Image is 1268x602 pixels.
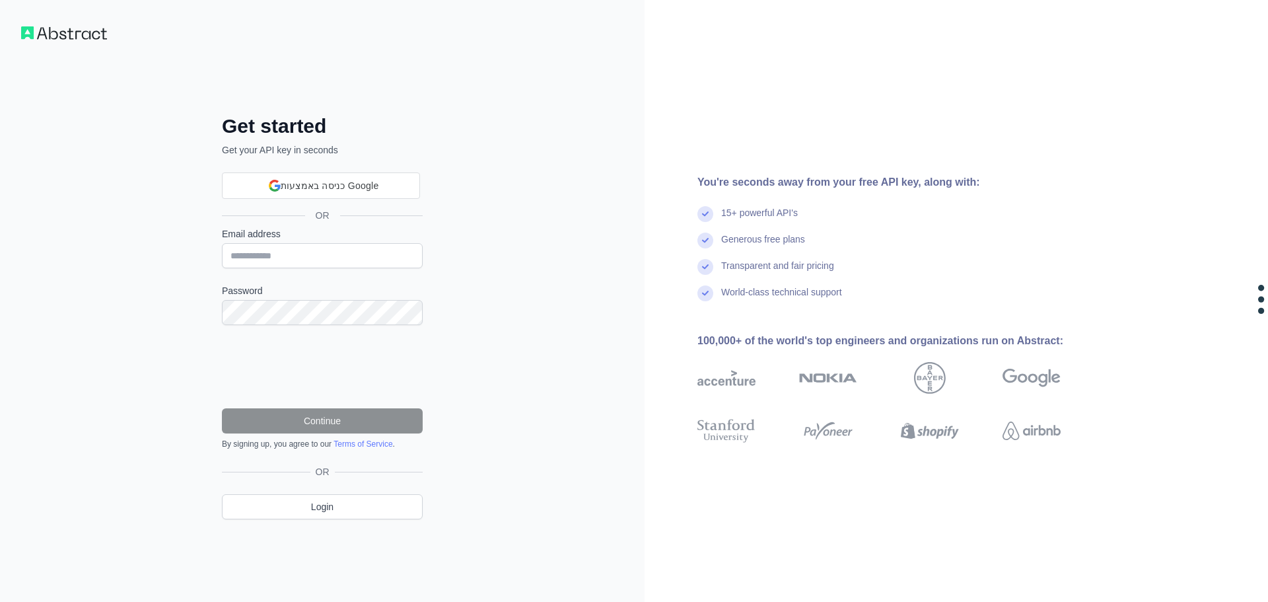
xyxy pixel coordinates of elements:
div: 100,000+ of the world's top engineers and organizations run on Abstract: [697,333,1103,349]
button: Continue [222,408,423,433]
img: stanford university [697,416,756,445]
img: check mark [697,206,713,222]
a: Terms of Service [334,439,392,449]
iframe: reCAPTCHA [222,341,423,393]
div: כניסה באמצעות Google [222,172,420,199]
img: Workflow [21,26,107,40]
div: By signing up, you agree to our . [222,439,423,449]
h2: Get started [222,114,423,138]
div: Generous free plans [721,233,805,259]
img: bayer [914,362,946,394]
span: OR [310,465,335,478]
img: check mark [697,285,713,301]
img: google [1003,362,1061,394]
img: airbnb [1003,416,1061,445]
img: shopify [901,416,959,445]
span: OR [305,209,340,222]
img: accenture [697,362,756,394]
label: Password [222,284,423,297]
a: Login [222,494,423,519]
label: Email address [222,227,423,241]
div: Transparent and fair pricing [721,259,834,285]
img: check mark [697,259,713,275]
div: 15+ powerful API's [721,206,798,233]
span: כניסה באמצעות Google [281,179,379,193]
img: check mark [697,233,713,248]
div: You're seconds away from your free API key, along with: [697,174,1103,190]
p: Get your API key in seconds [222,143,423,157]
div: World-class technical support [721,285,842,312]
img: nokia [799,362,857,394]
img: payoneer [799,416,857,445]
